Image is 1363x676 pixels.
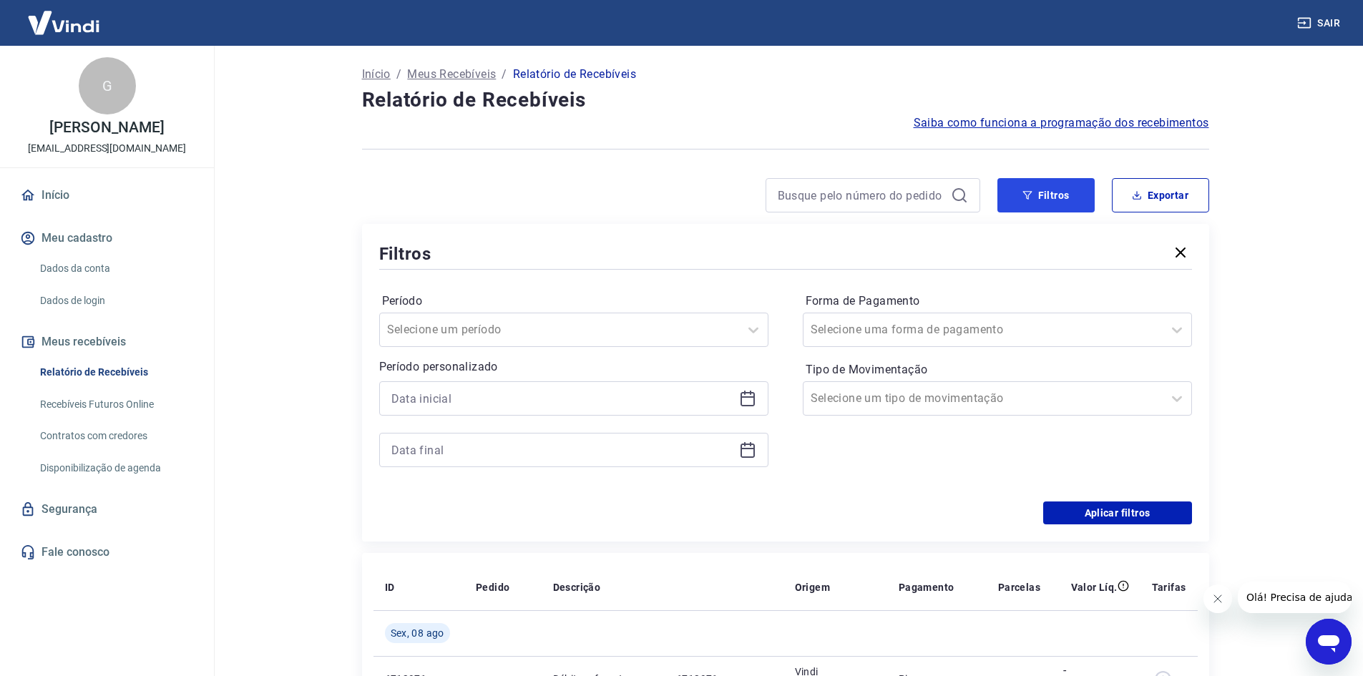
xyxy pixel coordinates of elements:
[806,293,1189,310] label: Forma de Pagamento
[391,626,444,640] span: Sex, 08 ago
[914,114,1209,132] a: Saiba como funciona a programação dos recebimentos
[379,358,768,376] p: Período personalizado
[382,293,766,310] label: Período
[1112,178,1209,212] button: Exportar
[778,185,945,206] input: Busque pelo número do pedido
[79,57,136,114] div: G
[502,66,507,83] p: /
[34,390,197,419] a: Recebíveis Futuros Online
[899,580,954,594] p: Pagamento
[513,66,636,83] p: Relatório de Recebíveis
[1306,619,1352,665] iframe: Botão para abrir a janela de mensagens
[17,326,197,358] button: Meus recebíveis
[17,1,110,44] img: Vindi
[997,178,1095,212] button: Filtros
[34,254,197,283] a: Dados da conta
[362,86,1209,114] h4: Relatório de Recebíveis
[1294,10,1346,36] button: Sair
[391,388,733,409] input: Data inicial
[17,222,197,254] button: Meu cadastro
[1043,501,1192,524] button: Aplicar filtros
[396,66,401,83] p: /
[34,358,197,387] a: Relatório de Recebíveis
[17,537,197,568] a: Fale conosco
[34,421,197,451] a: Contratos com credores
[476,580,509,594] p: Pedido
[1238,582,1352,613] iframe: Mensagem da empresa
[49,120,164,135] p: [PERSON_NAME]
[806,361,1189,378] label: Tipo de Movimentação
[998,580,1040,594] p: Parcelas
[1203,584,1232,613] iframe: Fechar mensagem
[391,439,733,461] input: Data final
[362,66,391,83] a: Início
[9,10,120,21] span: Olá! Precisa de ajuda?
[379,243,432,265] h5: Filtros
[1152,580,1186,594] p: Tarifas
[34,286,197,315] a: Dados de login
[17,494,197,525] a: Segurança
[407,66,496,83] a: Meus Recebíveis
[795,580,830,594] p: Origem
[34,454,197,483] a: Disponibilização de agenda
[385,580,395,594] p: ID
[553,580,601,594] p: Descrição
[17,180,197,211] a: Início
[28,141,186,156] p: [EMAIL_ADDRESS][DOMAIN_NAME]
[1071,580,1118,594] p: Valor Líq.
